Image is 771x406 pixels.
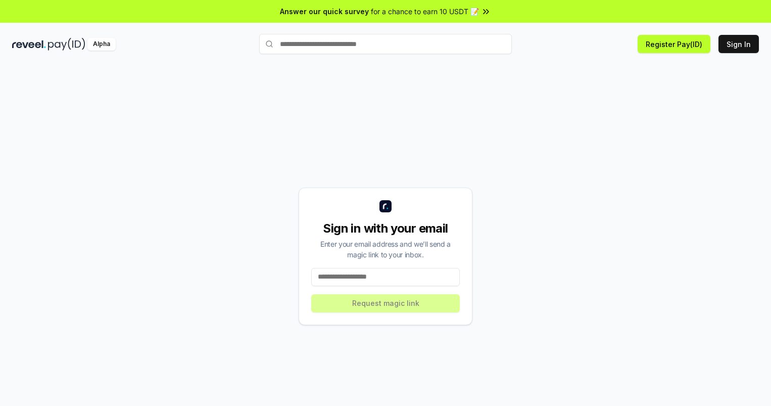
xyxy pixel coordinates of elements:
span: for a chance to earn 10 USDT 📝 [371,6,479,17]
div: Sign in with your email [311,220,460,237]
img: logo_small [379,200,392,212]
div: Enter your email address and we’ll send a magic link to your inbox. [311,239,460,260]
button: Register Pay(ID) [638,35,710,53]
img: pay_id [48,38,85,51]
div: Alpha [87,38,116,51]
span: Answer our quick survey [280,6,369,17]
img: reveel_dark [12,38,46,51]
button: Sign In [718,35,759,53]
